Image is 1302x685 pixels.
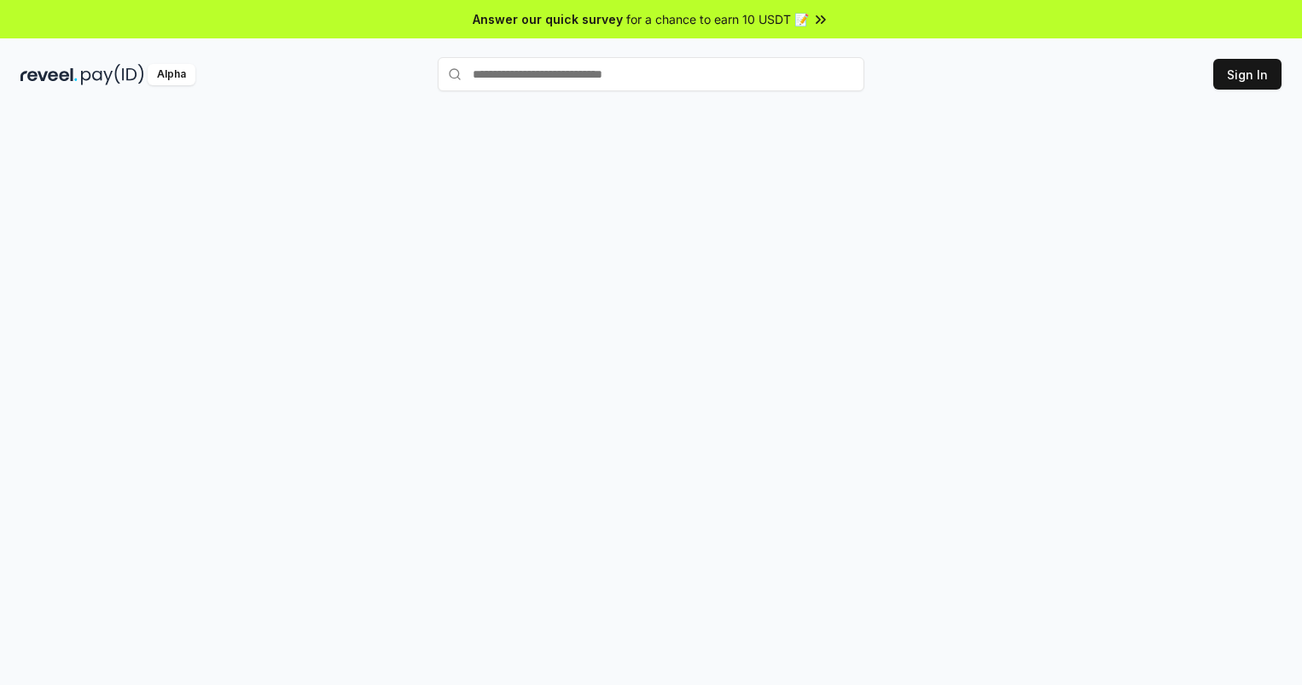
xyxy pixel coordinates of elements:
button: Sign In [1213,59,1282,90]
span: Answer our quick survey [473,10,623,28]
img: reveel_dark [20,64,78,85]
div: Alpha [148,64,195,85]
img: pay_id [81,64,144,85]
span: for a chance to earn 10 USDT 📝 [626,10,809,28]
